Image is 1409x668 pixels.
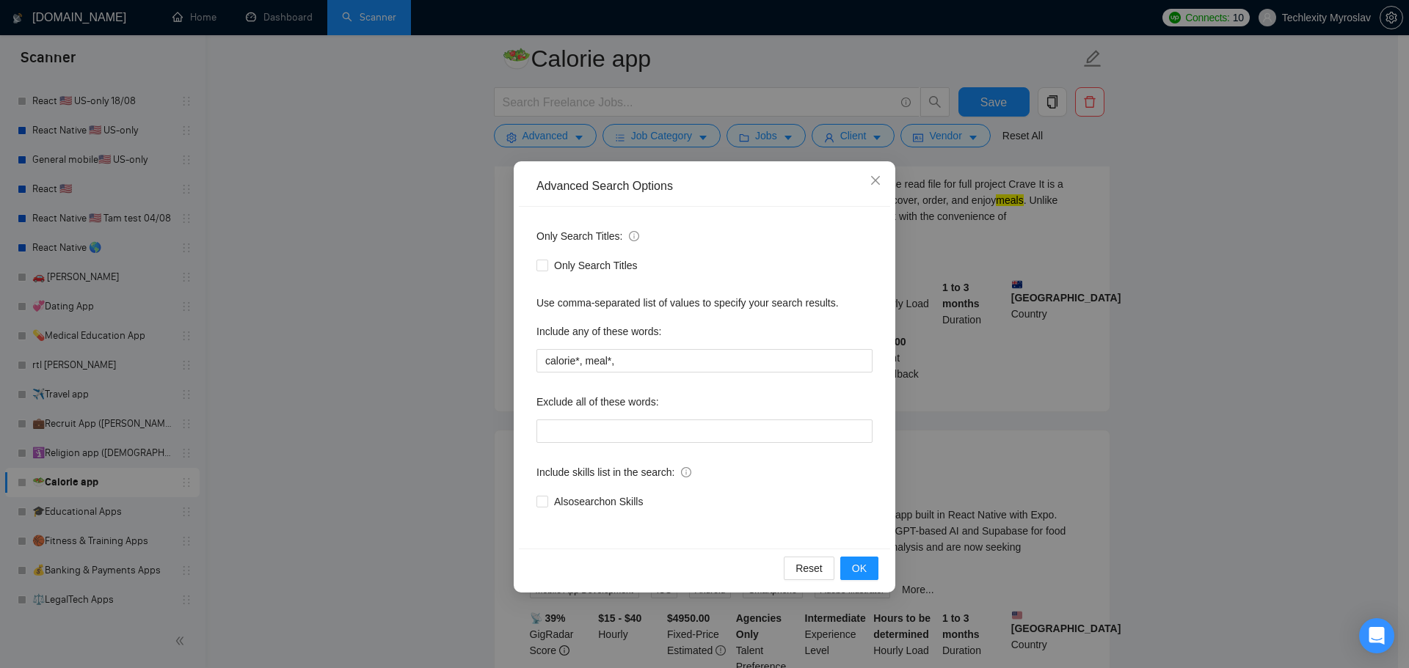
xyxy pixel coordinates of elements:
[852,560,867,576] span: OK
[795,560,823,576] span: Reset
[681,467,691,477] span: info-circle
[1359,618,1394,653] div: Open Intercom Messenger
[548,493,649,510] span: Also search on Skills
[536,320,661,343] label: Include any of these words:
[536,295,873,311] div: Use comma-separated list of values to specify your search results.
[840,557,878,580] button: OK
[784,557,834,580] button: Reset
[536,390,659,414] label: Exclude all of these words:
[548,257,644,274] span: Only Search Titles
[629,231,639,241] span: info-circle
[536,464,691,480] span: Include skills list in the search:
[536,178,873,194] div: Advanced Search Options
[870,175,881,186] span: close
[536,228,639,244] span: Only Search Titles:
[856,161,895,201] button: Close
